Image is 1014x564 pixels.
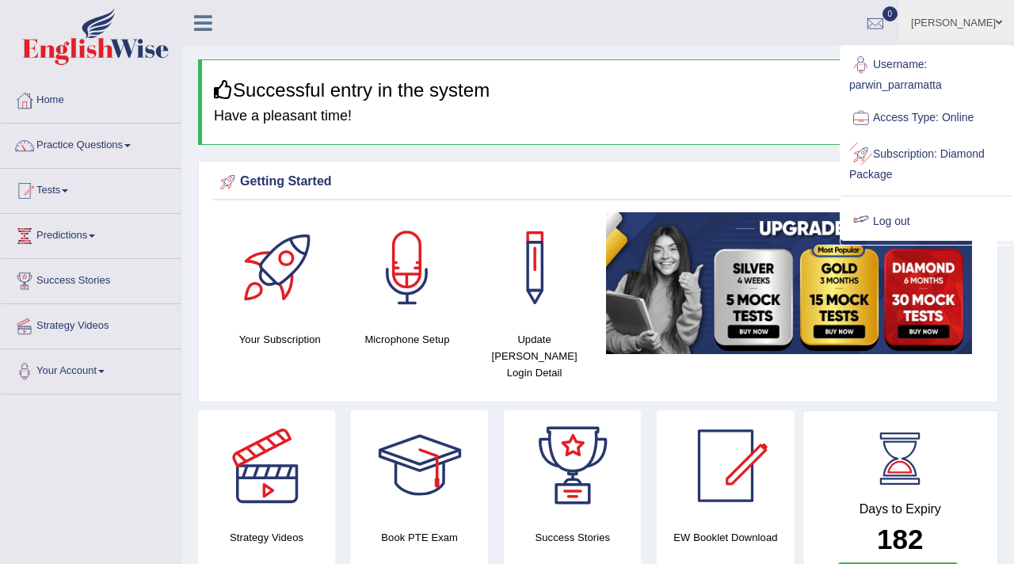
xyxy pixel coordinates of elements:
[1,78,181,118] a: Home
[216,170,980,194] div: Getting Started
[1,169,181,208] a: Tests
[877,524,923,554] b: 182
[351,529,488,546] h4: Book PTE Exam
[504,529,641,546] h4: Success Stories
[841,204,1012,240] a: Log out
[821,502,981,516] h4: Days to Expiry
[841,136,1012,189] a: Subscription: Diamond Package
[352,331,463,348] h4: Microphone Setup
[1,259,181,299] a: Success Stories
[1,124,181,163] a: Practice Questions
[1,304,181,344] a: Strategy Videos
[657,529,794,546] h4: EW Booklet Download
[841,100,1012,136] a: Access Type: Online
[1,349,181,389] a: Your Account
[606,212,972,354] img: small5.jpg
[214,80,985,101] h3: Successful entry in the system
[841,47,1012,100] a: Username: parwin_parramatta
[478,331,590,381] h4: Update [PERSON_NAME] Login Detail
[214,109,985,124] h4: Have a pleasant time!
[198,529,335,546] h4: Strategy Videos
[1,214,181,253] a: Predictions
[224,331,336,348] h4: Your Subscription
[882,6,898,21] span: 0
